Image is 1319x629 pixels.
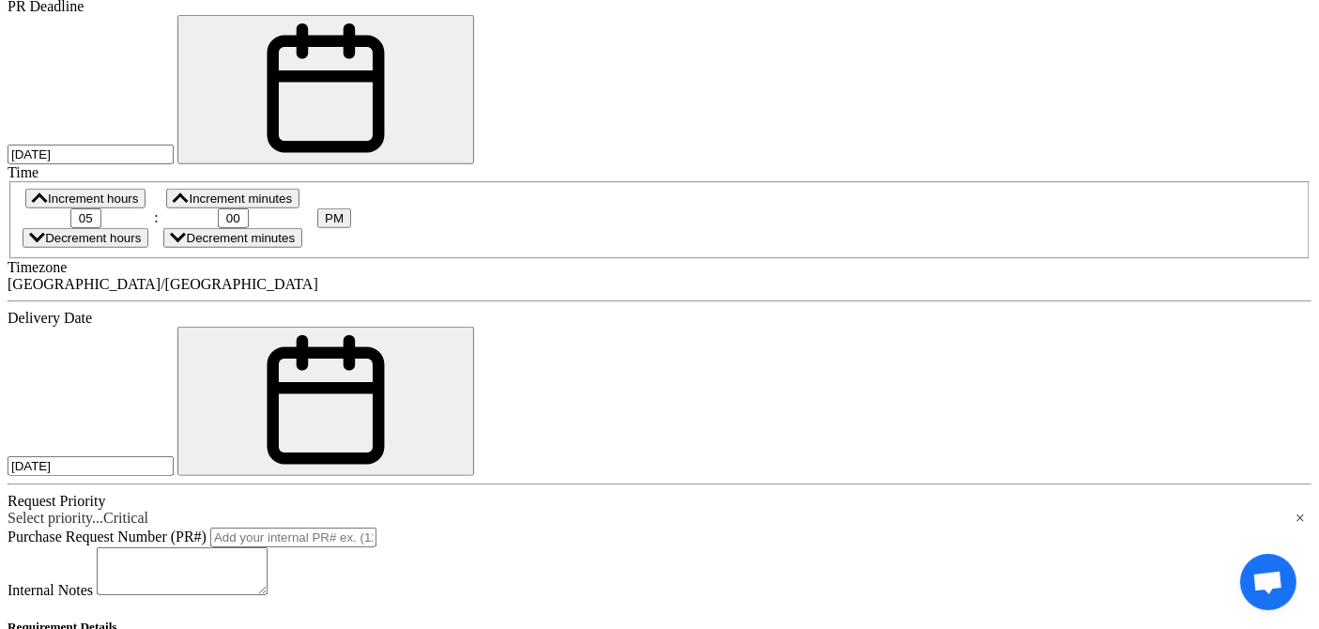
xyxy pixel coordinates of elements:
span: Decrement minutes [187,231,296,245]
button: PM [317,208,351,228]
span: × [1296,510,1305,527]
div: : [148,209,163,226]
label: Purchase Request Number (PR#) [8,529,207,545]
button: Decrement hours [23,228,148,248]
input: PR Deadline [8,145,174,164]
label: Internal Notes [8,582,93,598]
button: Decrement minutes [163,228,302,248]
label: Timezone [8,259,67,275]
span: Clear all [1296,510,1311,528]
label: Request Priority [8,493,105,509]
input: Hours [70,208,101,228]
input: Add your internal PR# ex. (1234, 3444, 4344)(Optional) [210,528,376,547]
input: Delivery Date [8,456,174,476]
button: Increment minutes [166,189,299,208]
label: Delivery Date [8,310,92,326]
label: Time [8,164,38,180]
input: Minutes [218,208,249,228]
div: [GEOGRAPHIC_DATA]/[GEOGRAPHIC_DATA] [8,276,1311,293]
span: Increment minutes [190,192,293,206]
button: Increment hours [25,189,146,208]
a: Open chat [1240,554,1296,610]
span: Increment hours [48,192,138,206]
span: Decrement hours [45,231,141,245]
